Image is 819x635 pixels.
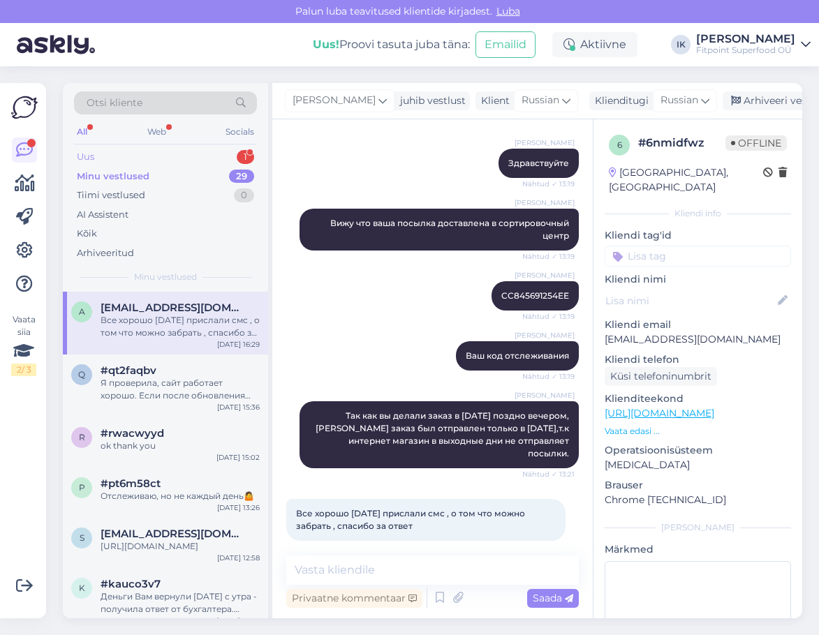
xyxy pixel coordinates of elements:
p: Klienditeekond [605,391,791,406]
div: ok thank you [101,440,260,452]
img: Askly Logo [11,94,38,121]
p: Kliendi email [605,317,791,332]
div: [GEOGRAPHIC_DATA], [GEOGRAPHIC_DATA] [609,165,763,195]
p: Operatsioonisüsteem [605,443,791,458]
span: #pt6m58ct [101,477,161,490]
div: IK [671,35,691,54]
span: p [79,482,85,493]
a: [PERSON_NAME]Fitpoint Superfood OÜ [696,33,811,56]
div: Vaata siia [11,313,36,376]
div: Fitpoint Superfood OÜ [696,45,795,56]
div: juhib vestlust [394,94,466,108]
div: Minu vestlused [77,170,149,184]
div: 2 / 3 [11,364,36,376]
span: Nähtud ✓ 13:19 [522,311,575,322]
p: [EMAIL_ADDRESS][DOMAIN_NAME] [605,332,791,347]
span: artempereverzev333@gmail.com [101,301,246,314]
div: Klient [475,94,510,108]
div: [DATE] 12:58 [217,553,260,563]
div: [DATE] 15:36 [217,402,260,412]
p: Märkmed [605,542,791,557]
span: Nähtud ✓ 13:21 [522,469,575,479]
span: [PERSON_NAME] [515,137,575,148]
div: [DATE] 13:26 [217,502,260,513]
span: 16:29 [290,541,343,552]
div: Aktiivne [552,32,637,57]
div: Küsi telefoninumbrit [605,367,717,386]
input: Lisa nimi [605,293,775,308]
div: AI Assistent [77,208,128,222]
div: # 6nmidfwz [638,135,725,151]
span: Saada [533,592,573,604]
div: [PERSON_NAME] [605,521,791,534]
div: [PERSON_NAME] [696,33,795,45]
div: Arhiveeritud [77,246,134,260]
span: #rwacwyyd [101,427,164,440]
span: a [79,306,85,317]
div: Все хорошо [DATE] прислали смс , о том что можно забрать , спасибо за ответ [101,314,260,339]
span: [PERSON_NAME] [515,330,575,341]
a: [URL][DOMAIN_NAME] [605,407,714,419]
p: Brauser [605,478,791,493]
span: Nähtud ✓ 13:19 [522,371,575,382]
span: [PERSON_NAME] [293,93,376,108]
div: Деньги Вам вернули [DATE] с утра - получила ответ от бухгалтера. Проверьте свой счет, есди деньги... [101,590,260,615]
input: Lisa tag [605,246,791,267]
span: [PERSON_NAME] [515,390,575,401]
span: 6 [617,140,622,150]
span: #qt2faqbv [101,364,156,377]
span: Nähtud ✓ 13:19 [522,179,575,189]
div: Kliendi info [605,207,791,220]
span: r [79,432,85,442]
span: Otsi kliente [87,96,142,110]
span: [PERSON_NAME] [515,197,575,208]
span: [PERSON_NAME] [515,270,575,281]
div: Web [145,123,169,141]
p: Chrome [TECHNICAL_ID] [605,493,791,507]
span: #kauco3v7 [101,578,161,590]
p: [MEDICAL_DATA] [605,458,791,472]
div: Socials [223,123,257,141]
div: Я проверила, сайт работает хорошо. Если после обновления эта ошибка останется, пожалуйста, сообщи... [101,377,260,402]
p: Kliendi telefon [605,352,791,367]
span: Nähtud ✓ 13:19 [522,251,575,262]
div: 1 [237,150,254,164]
div: [DATE] 10:55 [216,615,260,626]
span: Minu vestlused [134,271,197,283]
div: Privaatne kommentaar [286,589,422,608]
span: Так как вы делали заказ в [DATE] поздно вечером,[PERSON_NAME] заказ был отправлен только в [DATE]... [316,410,571,458]
div: Tiimi vestlused [77,188,145,202]
span: Russian [661,93,698,108]
div: Uus [77,150,94,164]
b: Uus! [313,38,339,51]
p: Kliendi tag'id [605,228,791,243]
span: s [80,532,84,543]
span: Russian [522,93,559,108]
div: Kõik [77,227,97,241]
span: CC845691254EE [501,290,569,301]
div: Proovi tasuta juba täna: [313,36,470,53]
div: Klienditugi [589,94,649,108]
span: Ваш код отслеживания [466,350,569,361]
span: Luba [492,5,524,17]
span: sviljonok@gmail.com [101,528,246,540]
div: All [74,123,90,141]
span: Offline [725,135,787,151]
span: Вижу что ваша посылка доставлена в сортировочный центр [330,218,571,241]
span: Здравствуйте [508,158,569,168]
div: 0 [234,188,254,202]
div: 29 [229,170,254,184]
span: q [78,369,85,380]
p: Vaata edasi ... [605,425,791,438]
button: Emailid [475,31,536,58]
div: [DATE] 15:02 [216,452,260,463]
div: [DATE] 16:29 [217,339,260,350]
div: Отслеживаю, но не каждый день🤷 [101,490,260,502]
span: Все хорошо [DATE] прислали смс , о том что можно забрать , спасибо за ответ [296,508,527,531]
span: k [79,583,85,593]
p: Kliendi nimi [605,272,791,287]
div: [URL][DOMAIN_NAME] [101,540,260,553]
